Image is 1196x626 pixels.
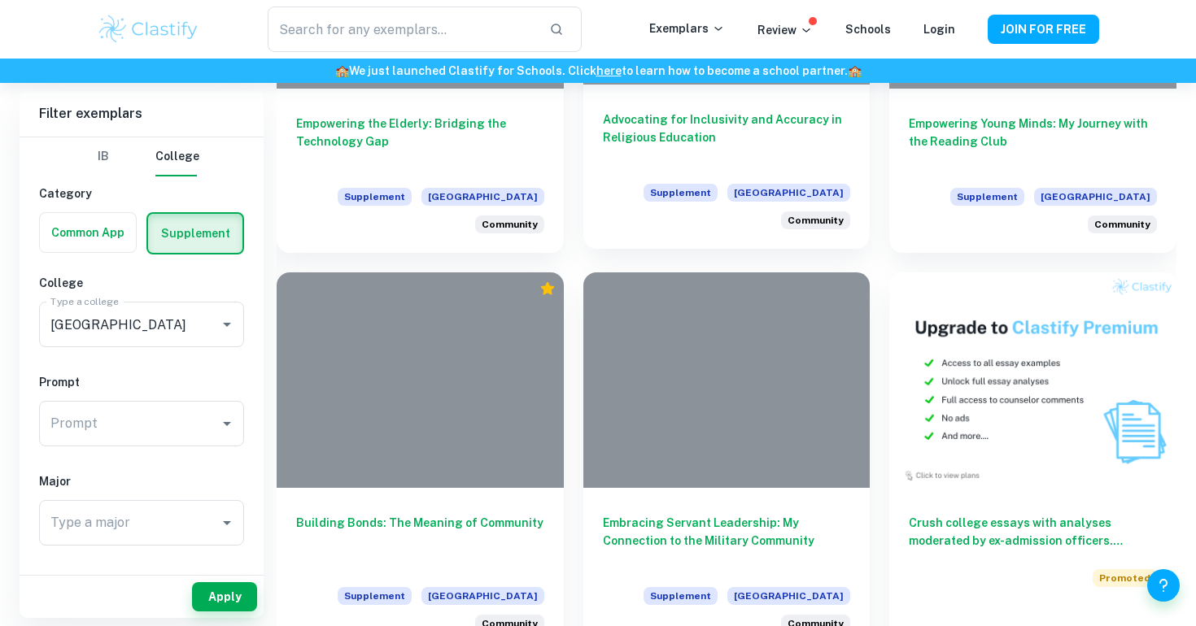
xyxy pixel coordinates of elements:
[192,582,257,611] button: Apply
[50,294,118,308] label: Type a college
[3,62,1193,80] h6: We just launched Clastify for Schools. Click to learn how to become a school partner.
[988,15,1099,44] button: JOIN FOR FREE
[39,373,244,391] h6: Prompt
[1034,188,1157,206] span: [GEOGRAPHIC_DATA]
[216,511,238,534] button: Open
[781,211,850,229] div: Reflect on a time when you have worked to enhance a community to which you feel connected. Why ha...
[845,23,891,36] a: Schools
[909,115,1157,168] h6: Empowering Young Minds: My Journey with the Reading Club
[539,280,556,297] div: Premium
[84,137,199,176] div: Filter type choice
[596,64,622,77] a: here
[1088,215,1157,233] div: Reflect on a time when you have worked to enhance a community to which you feel connected. Why ha...
[84,137,123,176] button: IB
[296,115,544,168] h6: Empowering the Elderly: Bridging the Technology Gap
[155,137,199,176] button: College
[20,91,264,137] h6: Filter exemplars
[1093,569,1157,587] span: Promoted
[338,587,412,605] span: Supplement
[335,64,349,77] span: 🏫
[97,13,200,46] img: Clastify logo
[268,7,536,52] input: Search for any exemplars...
[644,587,718,605] span: Supplement
[727,184,850,202] span: [GEOGRAPHIC_DATA]
[421,587,544,605] span: [GEOGRAPHIC_DATA]
[909,514,1157,550] h6: Crush college essays with analyses moderated by ex-admission officers. Upgrade now
[1147,569,1180,602] button: Help and Feedback
[421,188,544,206] span: [GEOGRAPHIC_DATA]
[39,274,244,292] h6: College
[848,64,862,77] span: 🏫
[788,213,844,228] span: Community
[39,472,244,490] h6: Major
[757,21,813,39] p: Review
[889,272,1176,487] img: Thumbnail
[603,514,851,567] h6: Embracing Servant Leadership: My Connection to the Military Community
[727,587,850,605] span: [GEOGRAPHIC_DATA]
[39,185,244,202] h6: Category
[216,412,238,435] button: Open
[148,214,242,253] button: Supplement
[950,188,1024,206] span: Supplement
[649,20,725,37] p: Exemplars
[1094,217,1150,232] span: Community
[40,213,136,252] button: Common App
[216,313,238,336] button: Open
[603,111,851,164] h6: Advocating for Inclusivity and Accuracy in Religious Education
[923,23,955,36] a: Login
[482,217,538,232] span: Community
[338,188,412,206] span: Supplement
[296,514,544,567] h6: Building Bonds: The Meaning of Community
[475,215,544,233] div: Reflect on a time when you have worked to enhance a community to which you feel connected. Why ha...
[644,184,718,202] span: Supplement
